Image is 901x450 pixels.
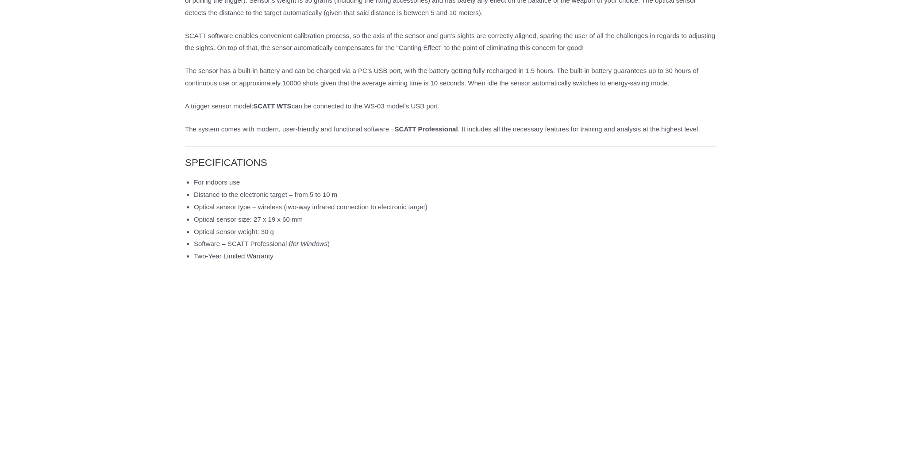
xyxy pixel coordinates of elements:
[194,213,716,226] li: Optical sensor size: 27 x 19 x 60 mm
[395,125,458,133] strong: SCATT Professional
[194,188,716,201] li: Distance to the electronic target – from 5 to 10 m
[185,30,716,54] p: SCATT software enables convenient calibration process, so the axis of the sensor and gun’s sights...
[185,65,716,89] p: The sensor has a built-in battery and can be charged via a PC’s USB port, with the battery gettin...
[194,238,716,250] li: Software – SCATT Professional ( )
[194,250,716,262] li: Two-Year Limited Warranty
[185,100,716,112] p: A trigger sensor model: can be connected to the WS-03 model’s USB port.
[253,102,291,110] strong: SCATT WTS
[194,226,716,238] li: Optical sensor weight: 30 g
[194,201,716,213] li: Optical sensor type – wireless (two-way infrared connection to electronic target)
[185,156,716,169] h2: SPECIFICATIONS
[194,176,716,188] li: For indoors use
[185,123,716,135] p: The system comes with modern, user-friendly and functional software – . It includes all the neces...
[291,240,327,247] em: for Windows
